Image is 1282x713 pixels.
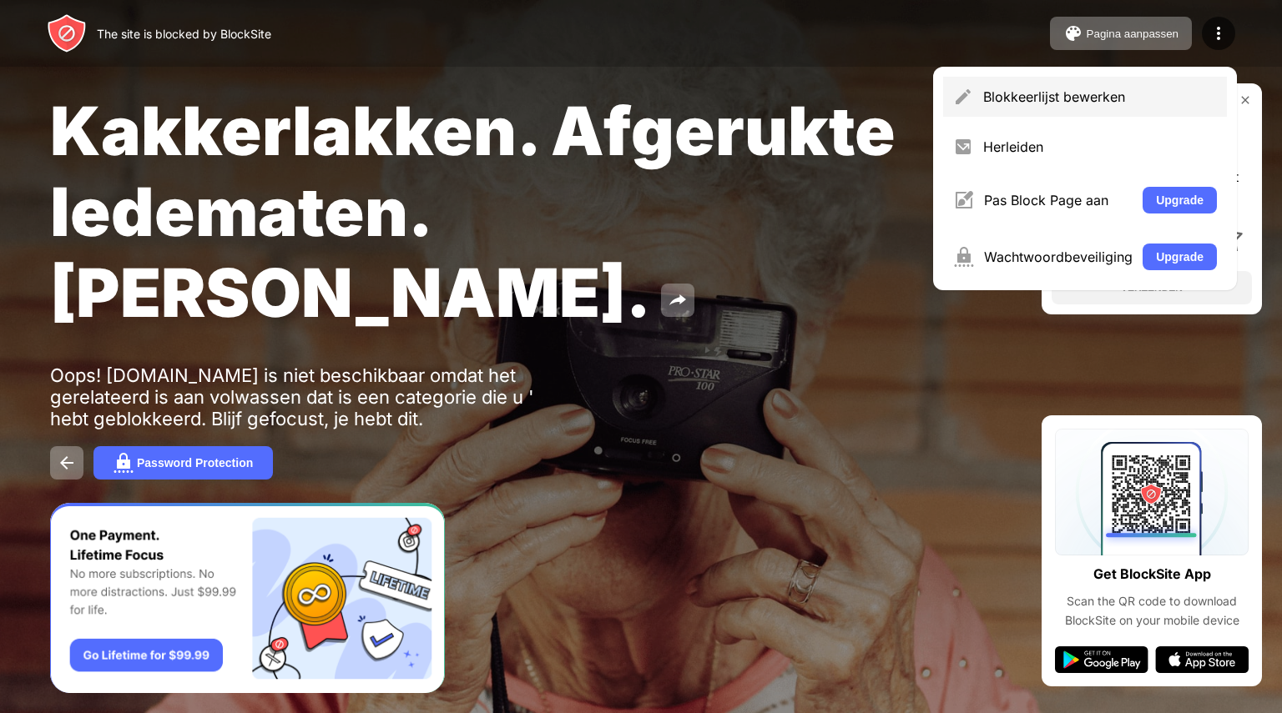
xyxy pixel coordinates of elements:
[114,453,134,473] img: password.svg
[983,88,1217,105] div: Blokkeerlijst bewerken
[50,364,566,429] div: Oops! [DOMAIN_NAME] is niet beschikbaar omdat het gerelateerd is aan volwassen dat is een categor...
[50,90,896,333] span: Kakkerlakken. Afgerukte ledematen. [PERSON_NAME].
[1087,28,1179,40] div: Pagina aanpassen
[953,87,973,107] img: menu-pencil.svg
[953,247,974,267] img: menu-password.svg
[953,137,973,157] img: menu-redirect.svg
[953,190,974,210] img: menu-customize.svg
[93,446,273,480] button: Password Protection
[1143,244,1217,270] button: Upgrade
[97,27,271,41] div: The site is blocked by BlockSite
[137,456,253,469] div: Password Protection
[668,290,688,310] img: share.svg
[984,192,1133,208] div: Pas Block Page aan
[983,138,1217,155] div: Herleiden
[1155,646,1249,673] img: app-store.svg
[57,453,77,473] img: back.svg
[1055,592,1249,630] div: Scan the QR code to download BlockSite on your mobile device
[1239,93,1252,107] img: rate-us-close.svg
[1050,17,1192,50] button: Pagina aanpassen
[1209,23,1229,43] img: menu-icon.svg
[47,13,87,53] img: header-logo.svg
[1055,646,1148,673] img: google-play.svg
[1093,562,1211,586] div: Get BlockSite App
[1063,23,1083,43] img: pallet.svg
[50,503,445,694] iframe: Banner
[984,249,1133,265] div: Wachtwoordbeveiliging
[1143,187,1217,213] button: Upgrade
